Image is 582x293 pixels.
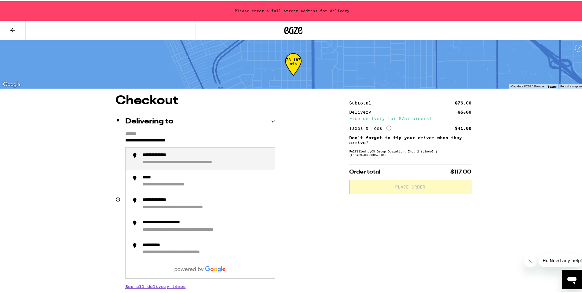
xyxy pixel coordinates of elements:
span: Place Order [395,184,425,188]
div: $41.00 [455,125,471,129]
span: Hi. Need any help? [4,4,44,9]
button: See all delivery times [125,283,186,288]
iframe: Message from company [539,253,582,266]
div: $76.00 [455,100,471,104]
a: Open this area in Google Maps (opens a new window) [2,79,22,87]
iframe: Button to launch messaging window [562,269,582,288]
div: Delivery [349,109,375,113]
h2: Delivering to [125,117,173,124]
span: Order total [349,168,380,174]
p: Don't forget to tip your driver when they arrive! [349,134,471,144]
a: Terms [547,83,557,87]
div: $5.00 [458,109,471,113]
div: Taxes & Fees [349,124,391,130]
span: Map data ©2025 Google [511,83,544,87]
img: Google [2,79,22,87]
button: Place Order [349,178,471,193]
iframe: Close message [524,254,536,266]
div: Free delivery for $75+ orders! [349,115,471,119]
div: Subtotal [349,100,375,104]
div: 78-187 min [285,57,302,79]
div: Fulfilled by CS Group Operation, Inc. 2 (Lincoln) (Lic# C9-0000685-LIC ) [349,148,471,156]
h1: Checkout [115,93,275,106]
span: $117.00 [450,168,471,174]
